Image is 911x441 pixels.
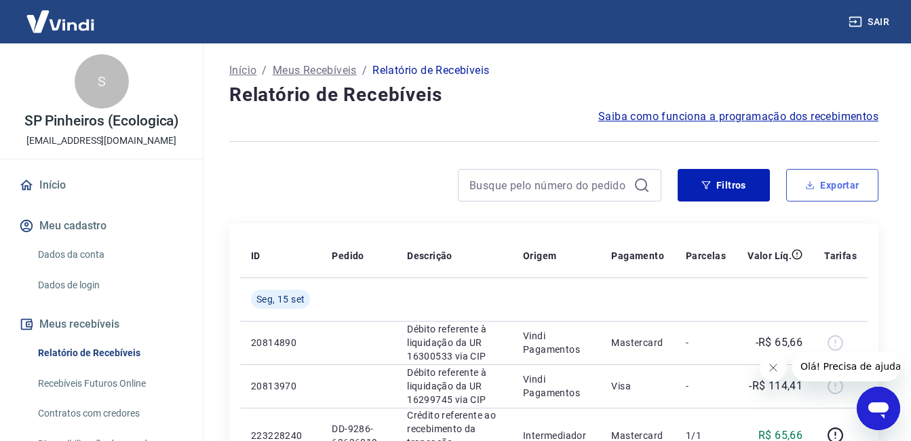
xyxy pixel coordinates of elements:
[26,134,176,148] p: [EMAIL_ADDRESS][DOMAIN_NAME]
[749,378,802,394] p: -R$ 114,41
[678,169,770,202] button: Filtros
[846,9,895,35] button: Sair
[611,379,664,393] p: Visa
[33,241,187,269] a: Dados da conta
[273,62,357,79] a: Meus Recebíveis
[748,249,792,263] p: Valor Líq.
[33,271,187,299] a: Dados de login
[8,9,114,20] span: Olá! Precisa de ajuda?
[686,249,726,263] p: Parcelas
[251,336,310,349] p: 20814890
[523,329,589,356] p: Vindi Pagamentos
[229,62,256,79] a: Início
[857,387,900,430] iframe: Botão para abrir a janela de mensagens
[33,400,187,427] a: Contratos com credores
[262,62,267,79] p: /
[16,211,187,241] button: Meu cadastro
[523,249,556,263] p: Origem
[686,379,726,393] p: -
[598,109,878,125] a: Saiba como funciona a programação dos recebimentos
[523,372,589,400] p: Vindi Pagamentos
[33,370,187,398] a: Recebíveis Futuros Online
[611,249,664,263] p: Pagamento
[407,322,501,363] p: Débito referente à liquidação da UR 16300533 via CIP
[407,366,501,406] p: Débito referente à liquidação da UR 16299745 via CIP
[362,62,367,79] p: /
[332,249,364,263] p: Pedido
[16,309,187,339] button: Meus recebíveis
[407,249,452,263] p: Descrição
[24,114,179,128] p: SP Pinheiros (Ecologica)
[372,62,489,79] p: Relatório de Recebíveis
[611,336,664,349] p: Mastercard
[251,249,260,263] p: ID
[229,81,878,109] h4: Relatório de Recebíveis
[33,339,187,367] a: Relatório de Recebíveis
[792,351,900,381] iframe: Mensagem da empresa
[686,336,726,349] p: -
[16,1,104,42] img: Vindi
[16,170,187,200] a: Início
[469,175,628,195] input: Busque pelo número do pedido
[786,169,878,202] button: Exportar
[75,54,129,109] div: S
[256,292,305,306] span: Seg, 15 set
[756,334,803,351] p: -R$ 65,66
[824,249,857,263] p: Tarifas
[760,354,787,381] iframe: Fechar mensagem
[251,379,310,393] p: 20813970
